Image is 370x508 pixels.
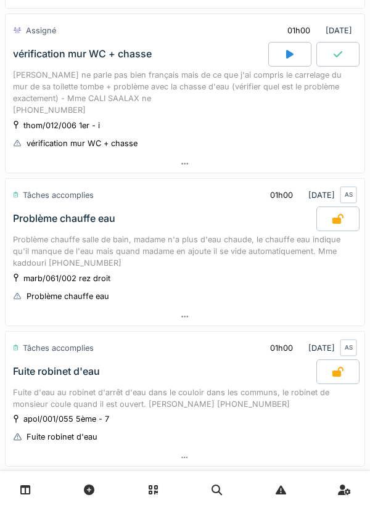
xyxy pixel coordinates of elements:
div: [DATE] [260,184,357,207]
div: [DATE] [277,19,357,42]
div: Problème chauffe eau [13,213,115,224]
div: Assigné [26,25,56,36]
div: 01h00 [270,189,293,201]
div: marb/061/002 rez droit [23,272,110,284]
div: vérification mur WC + chasse [13,48,152,60]
div: Fuite robinet d'eau [27,431,97,443]
div: vérification mur WC + chasse [27,137,138,149]
div: Fuite d'eau au robinet d'arrêt d'eau dans le couloir dans les communs, le robinet de monsieur cou... [13,387,357,410]
div: AS [340,186,357,203]
div: 01h00 [270,342,293,354]
div: Fuite robinet d'eau [13,366,100,377]
div: [DATE] [260,337,357,359]
div: apol/001/055 5ème - 7 [23,413,109,425]
div: AS [340,339,357,356]
div: [PERSON_NAME] ne parle pas bien français mais de ce que j'ai compris le carrelage du mur de sa to... [13,69,357,117]
div: 01h00 [287,25,310,36]
div: Problème chauffe eau [27,290,109,302]
div: Tâches accomplies [23,189,94,201]
div: Problème chauffe salle de bain, madame n'a plus d'eau chaude, le chauffe eau indique qu'il manque... [13,234,357,269]
div: Tâches accomplies [23,342,94,354]
div: thom/012/006 1er - i [23,120,100,131]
